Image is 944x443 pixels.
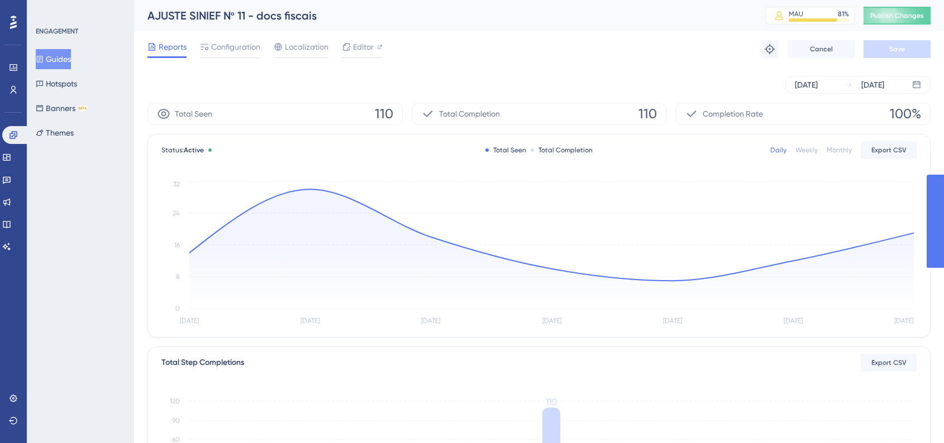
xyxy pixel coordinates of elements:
[485,146,526,155] div: Total Seen
[375,105,393,123] span: 110
[174,241,180,249] tspan: 16
[703,107,763,121] span: Completion Rate
[36,74,77,94] button: Hotspots
[810,45,833,54] span: Cancel
[897,399,931,432] iframe: UserGuiding AI Assistant Launcher
[864,7,931,25] button: Publish Changes
[172,417,180,425] tspan: 90
[78,105,88,111] div: BETA
[861,354,917,372] button: Export CSV
[770,146,786,155] div: Daily
[161,146,204,155] span: Status:
[175,107,212,121] span: Total Seen
[861,78,884,92] div: [DATE]
[784,317,803,325] tspan: [DATE]
[827,146,852,155] div: Monthly
[180,317,199,325] tspan: [DATE]
[147,8,737,23] div: AJUSTE SINIEF Nº 11 - docs fiscais
[173,209,180,217] tspan: 24
[36,98,88,118] button: BannersBETA
[211,40,260,54] span: Configuration
[795,78,818,92] div: [DATE]
[871,358,907,367] span: Export CSV
[439,107,500,121] span: Total Completion
[894,317,913,325] tspan: [DATE]
[36,27,78,36] div: ENGAGEMENT
[531,146,593,155] div: Total Completion
[638,105,657,123] span: 110
[788,40,855,58] button: Cancel
[36,123,74,143] button: Themes
[353,40,374,54] span: Editor
[889,45,905,54] span: Save
[421,317,440,325] tspan: [DATE]
[161,356,244,369] div: Total Step Completions
[789,9,803,18] div: MAU
[184,146,204,154] span: Active
[176,273,180,281] tspan: 8
[795,146,818,155] div: Weekly
[173,180,180,188] tspan: 32
[890,105,921,123] span: 100%
[663,317,682,325] tspan: [DATE]
[871,146,907,155] span: Export CSV
[870,11,924,20] span: Publish Changes
[542,317,561,325] tspan: [DATE]
[301,317,320,325] tspan: [DATE]
[159,40,187,54] span: Reports
[838,9,849,18] div: 81 %
[175,305,180,312] tspan: 0
[285,40,328,54] span: Localization
[546,397,557,407] tspan: 110
[864,40,931,58] button: Save
[170,397,180,405] tspan: 120
[861,141,917,159] button: Export CSV
[36,49,71,69] button: Guides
